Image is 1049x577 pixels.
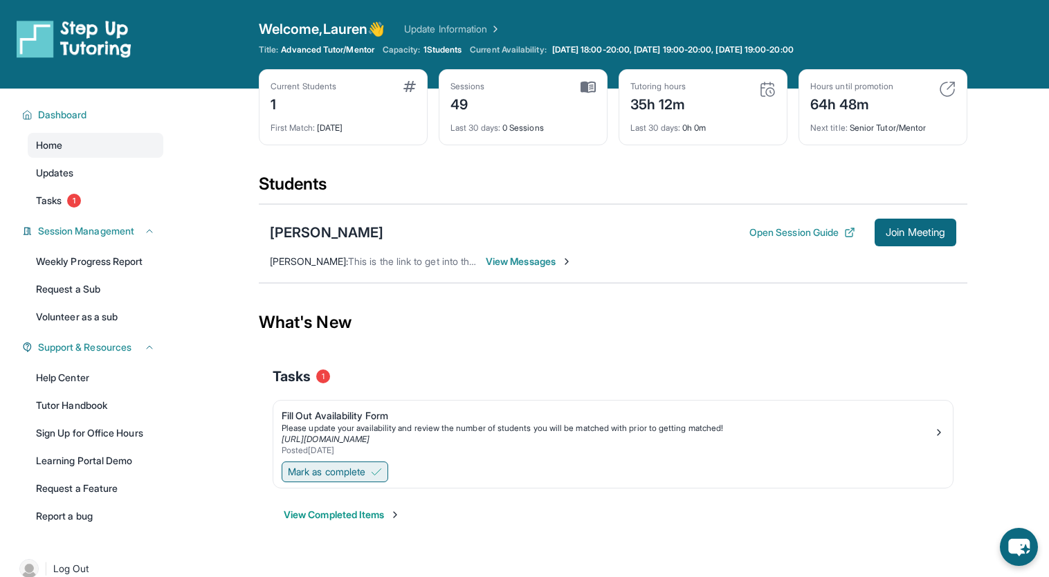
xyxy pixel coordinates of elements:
[271,81,336,92] div: Current Students
[487,22,501,36] img: Chevron Right
[875,219,956,246] button: Join Meeting
[939,81,956,98] img: card
[470,44,546,55] span: Current Availability:
[450,81,485,92] div: Sessions
[450,114,596,134] div: 0 Sessions
[259,44,278,55] span: Title:
[284,508,401,522] button: View Completed Items
[810,81,893,92] div: Hours until promotion
[28,188,163,213] a: Tasks1
[630,114,776,134] div: 0h 0m
[281,44,374,55] span: Advanced Tutor/Mentor
[1000,528,1038,566] button: chat-button
[28,133,163,158] a: Home
[38,224,134,238] span: Session Management
[270,255,348,267] span: [PERSON_NAME] :
[28,249,163,274] a: Weekly Progress Report
[273,401,953,459] a: Fill Out Availability FormPlease update your availability and review the number of students you w...
[271,114,416,134] div: [DATE]
[423,44,462,55] span: 1 Students
[630,92,686,114] div: 35h 12m
[450,92,485,114] div: 49
[630,122,680,133] span: Last 30 days :
[348,255,516,267] span: This is the link to get into the meeting.
[316,369,330,383] span: 1
[28,365,163,390] a: Help Center
[271,92,336,114] div: 1
[28,277,163,302] a: Request a Sub
[36,194,62,208] span: Tasks
[552,44,794,55] span: [DATE] 18:00-20:00, [DATE] 19:00-20:00, [DATE] 19:00-20:00
[28,393,163,418] a: Tutor Handbook
[282,409,933,423] div: Fill Out Availability Form
[561,256,572,267] img: Chevron-Right
[28,421,163,446] a: Sign Up for Office Hours
[270,223,383,242] div: [PERSON_NAME]
[282,461,388,482] button: Mark as complete
[273,367,311,386] span: Tasks
[810,122,848,133] span: Next title :
[271,122,315,133] span: First Match :
[288,465,365,479] span: Mark as complete
[28,304,163,329] a: Volunteer as a sub
[38,108,87,122] span: Dashboard
[581,81,596,93] img: card
[259,292,967,353] div: What's New
[17,19,131,58] img: logo
[33,108,155,122] button: Dashboard
[371,466,382,477] img: Mark as complete
[810,114,956,134] div: Senior Tutor/Mentor
[28,448,163,473] a: Learning Portal Demo
[33,224,155,238] button: Session Management
[282,434,370,444] a: [URL][DOMAIN_NAME]
[630,81,686,92] div: Tutoring hours
[259,19,385,39] span: Welcome, Lauren 👋
[749,226,855,239] button: Open Session Guide
[404,22,501,36] a: Update Information
[282,423,933,434] div: Please update your availability and review the number of students you will be matched with prior ...
[810,92,893,114] div: 64h 48m
[28,476,163,501] a: Request a Feature
[38,340,131,354] span: Support & Resources
[383,44,421,55] span: Capacity:
[549,44,796,55] a: [DATE] 18:00-20:00, [DATE] 19:00-20:00, [DATE] 19:00-20:00
[44,560,48,577] span: |
[259,173,967,203] div: Students
[403,81,416,92] img: card
[450,122,500,133] span: Last 30 days :
[28,504,163,529] a: Report a bug
[36,166,74,180] span: Updates
[486,255,572,268] span: View Messages
[759,81,776,98] img: card
[282,445,933,456] div: Posted [DATE]
[886,228,945,237] span: Join Meeting
[36,138,62,152] span: Home
[33,340,155,354] button: Support & Resources
[53,562,89,576] span: Log Out
[67,194,81,208] span: 1
[28,161,163,185] a: Updates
